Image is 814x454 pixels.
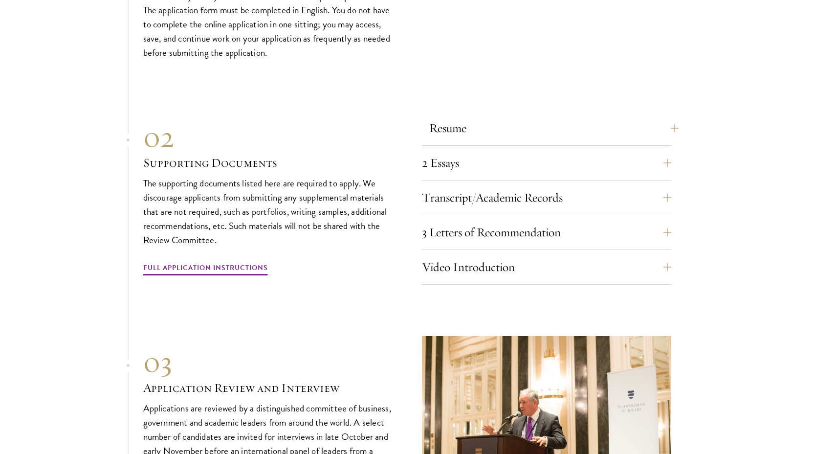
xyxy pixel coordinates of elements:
div: 03 [143,344,393,380]
button: 3 Letters of Recommendation [422,221,671,244]
div: 02 [143,119,393,155]
button: Resume [429,116,679,140]
h3: Application Review and Interview [143,380,393,396]
button: Video Introduction [422,255,671,279]
a: Full Application Instructions [143,262,268,277]
button: 2 Essays [422,151,671,175]
button: Transcript/Academic Records [422,186,671,209]
p: The supporting documents listed here are required to apply. We discourage applicants from submitt... [143,176,393,247]
h3: Supporting Documents [143,155,393,171]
